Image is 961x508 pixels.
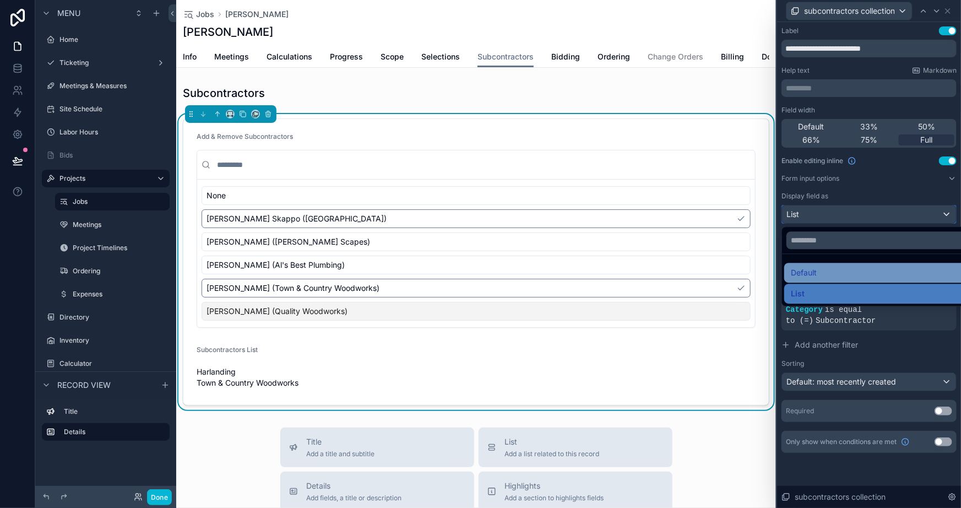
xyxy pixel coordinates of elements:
[55,239,170,257] a: Project Timelines
[59,35,167,44] label: Home
[197,345,258,354] span: Subcontractors List
[59,174,148,183] label: Projects
[197,132,293,140] span: Add & Remove Subcontractors
[307,436,375,447] span: Title
[42,54,170,72] a: Ticketing
[648,47,703,69] a: Change Orders
[330,47,363,69] a: Progress
[42,31,170,48] a: Home
[59,313,167,322] label: Directory
[42,170,170,187] a: Projects
[207,283,379,294] span: [PERSON_NAME] (Town & Country Woodworks)
[280,428,474,467] button: TitleAdd a title and subtitle
[307,450,375,458] span: Add a title and subtitle
[421,51,460,62] span: Selections
[721,47,744,69] a: Billing
[197,180,755,327] div: Suggestions
[202,186,751,205] div: None
[505,436,600,447] span: List
[42,355,170,372] a: Calculator
[225,9,289,20] a: [PERSON_NAME]
[42,332,170,349] a: Inventory
[57,380,111,391] span: Record view
[147,489,172,505] button: Done
[505,450,600,458] span: Add a list related to this record
[551,47,580,69] a: Bidding
[197,366,330,388] span: Harlanding Town & Country Woodworks
[207,213,387,224] span: [PERSON_NAME] Skappo ([GEOGRAPHIC_DATA])
[762,47,803,69] a: Documents
[183,51,197,62] span: Info
[73,290,167,299] label: Expenses
[59,336,167,345] label: Inventory
[183,9,214,20] a: Jobs
[477,51,534,62] span: Subcontractors
[55,193,170,210] a: Jobs
[73,197,163,206] label: Jobs
[42,100,170,118] a: Site Schedule
[721,51,744,62] span: Billing
[64,407,165,416] label: Title
[42,147,170,164] a: Bids
[207,260,345,271] span: [PERSON_NAME] (Al's Best Plumbing)
[214,47,249,69] a: Meetings
[330,51,363,62] span: Progress
[207,306,348,317] span: [PERSON_NAME] (Quality Woodworks)
[267,51,312,62] span: Calculations
[59,128,167,137] label: Labor Hours
[196,9,214,20] span: Jobs
[214,51,249,62] span: Meetings
[267,47,312,69] a: Calculations
[57,8,80,19] span: Menu
[55,262,170,280] a: Ordering
[59,82,167,90] label: Meetings & Measures
[381,47,404,69] a: Scope
[42,123,170,141] a: Labor Hours
[59,58,152,67] label: Ticketing
[505,494,604,502] span: Add a section to highlights fields
[73,220,167,229] label: Meetings
[183,24,273,40] h1: [PERSON_NAME]
[762,51,803,62] span: Documents
[73,267,167,275] label: Ordering
[59,359,167,368] label: Calculator
[64,428,161,436] label: Details
[479,428,672,467] button: ListAdd a list related to this record
[598,51,630,62] span: Ordering
[421,47,460,69] a: Selections
[598,47,630,69] a: Ordering
[35,398,176,452] div: scrollable content
[183,47,197,69] a: Info
[307,494,402,502] span: Add fields, a title or description
[381,51,404,62] span: Scope
[791,266,817,279] span: Default
[59,151,167,160] label: Bids
[55,216,170,234] a: Meetings
[42,77,170,95] a: Meetings & Measures
[73,244,167,252] label: Project Timelines
[207,236,370,247] span: [PERSON_NAME] ([PERSON_NAME] Scapes)
[307,480,402,491] span: Details
[42,309,170,326] a: Directory
[648,51,703,62] span: Change Orders
[551,51,580,62] span: Bidding
[505,480,604,491] span: Highlights
[791,287,805,300] span: List
[55,285,170,303] a: Expenses
[477,47,534,68] a: Subcontractors
[59,105,167,114] label: Site Schedule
